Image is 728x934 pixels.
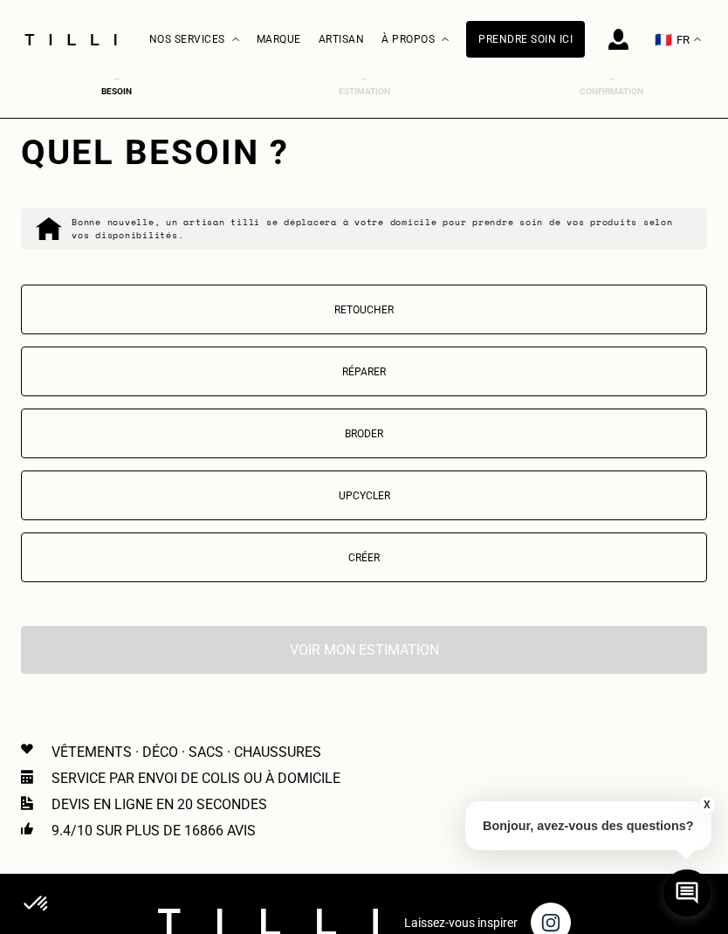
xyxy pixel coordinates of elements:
a: Marque [257,33,301,45]
p: Service par envoi de colis ou à domicile [52,770,340,786]
p: Bonjour, avez-vous des questions? [465,801,711,850]
button: Réparer [21,347,707,396]
p: Devis en ligne en 20 secondes [52,796,267,813]
img: icône connexion [608,29,628,50]
p: Retoucher [31,304,697,316]
p: Réparer [31,366,697,378]
div: Quel besoin ? [21,132,707,173]
p: 9.4/10 sur plus de 16866 avis [52,822,256,839]
button: Retoucher [21,285,707,334]
img: commande à domicile [35,215,63,243]
div: Confirmation [576,86,646,96]
p: Vêtements · Déco · Sacs · Chaussures [52,744,321,760]
p: Créer [31,552,697,564]
img: Menu déroulant à propos [442,38,449,42]
button: X [697,795,715,814]
div: À propos [381,1,449,79]
p: Bonne nouvelle, un artisan tilli se déplacera à votre domicile pour prendre soin de vos produits ... [72,216,693,242]
img: Icon [21,822,33,834]
img: Menu déroulant [232,38,239,42]
p: Laissez-vous inspirer [404,916,518,930]
button: Upcycler [21,470,707,520]
span: 🇫🇷 [655,31,672,48]
img: menu déroulant [694,38,701,42]
img: Icon [21,744,33,754]
img: Icon [21,770,33,784]
a: Artisan [319,33,365,45]
div: Nos services [149,1,239,79]
img: Icon [21,796,33,810]
div: Besoin [82,86,152,96]
button: Créer [21,532,707,582]
button: Broder [21,409,707,458]
div: Estimation [329,86,399,96]
button: 🇫🇷 FR [646,1,710,79]
p: Upcycler [31,490,697,502]
img: Logo du service de couturière Tilli [18,34,123,45]
a: Prendre soin ici [466,21,585,58]
p: Broder [31,428,697,440]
